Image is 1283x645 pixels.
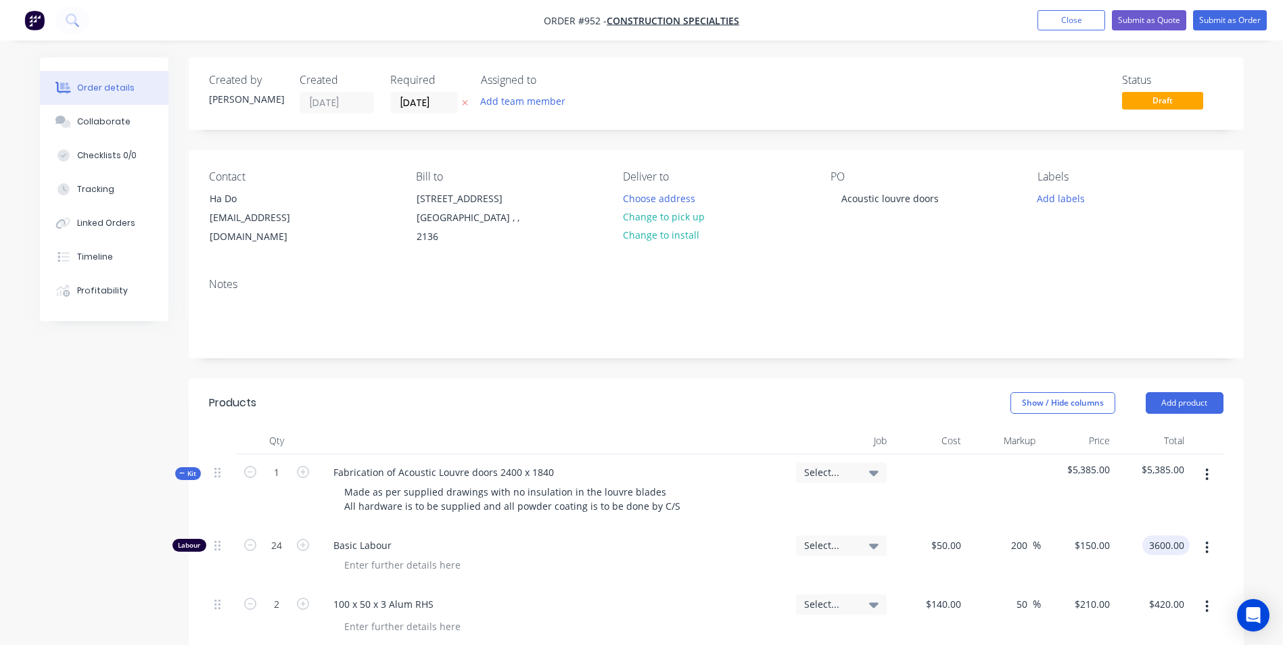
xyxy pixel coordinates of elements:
[300,74,374,87] div: Created
[40,71,168,105] button: Order details
[1046,462,1110,477] span: $5,385.00
[623,170,808,183] div: Deliver to
[1122,92,1203,109] span: Draft
[831,170,1016,183] div: PO
[544,14,607,27] span: Order #952 -
[481,74,616,87] div: Assigned to
[804,465,856,479] span: Select...
[1037,10,1105,30] button: Close
[1146,392,1223,414] button: Add product
[615,226,706,244] button: Change to install
[791,427,892,454] div: Job
[40,274,168,308] button: Profitability
[210,189,322,208] div: Ha Do
[473,92,572,110] button: Add team member
[210,208,322,246] div: [EMAIL_ADDRESS][DOMAIN_NAME]
[24,10,45,30] img: Factory
[40,206,168,240] button: Linked Orders
[323,594,444,614] div: 100 x 50 x 3 Alum RHS
[615,189,702,207] button: Choose address
[1033,596,1041,612] span: %
[1037,170,1223,183] div: Labels
[323,462,565,482] div: Fabrication of Acoustic Louvre doors 2400 x 1840
[77,82,135,94] div: Order details
[607,14,739,27] a: Construction Specialties
[1115,427,1190,454] div: Total
[209,74,283,87] div: Created by
[333,482,691,516] div: Made as per supplied drawings with no insulation in the louvre blades All hardware is to be suppl...
[615,208,712,226] button: Change to pick up
[77,251,113,263] div: Timeline
[40,105,168,139] button: Collaborate
[236,427,317,454] div: Qty
[209,170,394,183] div: Contact
[831,189,950,208] div: Acoustic louvre doors
[175,467,201,480] button: Kit
[405,189,540,247] div: [STREET_ADDRESS][GEOGRAPHIC_DATA] , , 2136
[209,278,1223,291] div: Notes
[77,285,128,297] div: Profitability
[77,149,137,162] div: Checklists 0/0
[40,172,168,206] button: Tracking
[40,139,168,172] button: Checklists 0/0
[1121,462,1184,477] span: $5,385.00
[1033,537,1041,553] span: %
[804,597,856,611] span: Select...
[481,92,573,110] button: Add team member
[804,538,856,552] span: Select...
[1112,10,1186,30] button: Submit as Quote
[417,208,529,246] div: [GEOGRAPHIC_DATA] , , 2136
[179,469,197,479] span: Kit
[1122,74,1223,87] div: Status
[77,116,131,128] div: Collaborate
[1030,189,1092,207] button: Add labels
[417,189,529,208] div: [STREET_ADDRESS]
[209,92,283,106] div: [PERSON_NAME]
[1237,599,1269,631] div: Open Intercom Messenger
[333,538,785,552] span: Basic Labour
[198,189,333,247] div: Ha Do[EMAIL_ADDRESS][DOMAIN_NAME]
[40,240,168,274] button: Timeline
[1193,10,1267,30] button: Submit as Order
[209,395,256,411] div: Products
[892,427,966,454] div: Cost
[77,183,114,195] div: Tracking
[1010,392,1115,414] button: Show / Hide columns
[172,539,206,552] div: Labour
[966,427,1041,454] div: Markup
[77,217,135,229] div: Linked Orders
[416,170,601,183] div: Bill to
[390,74,465,87] div: Required
[1041,427,1115,454] div: Price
